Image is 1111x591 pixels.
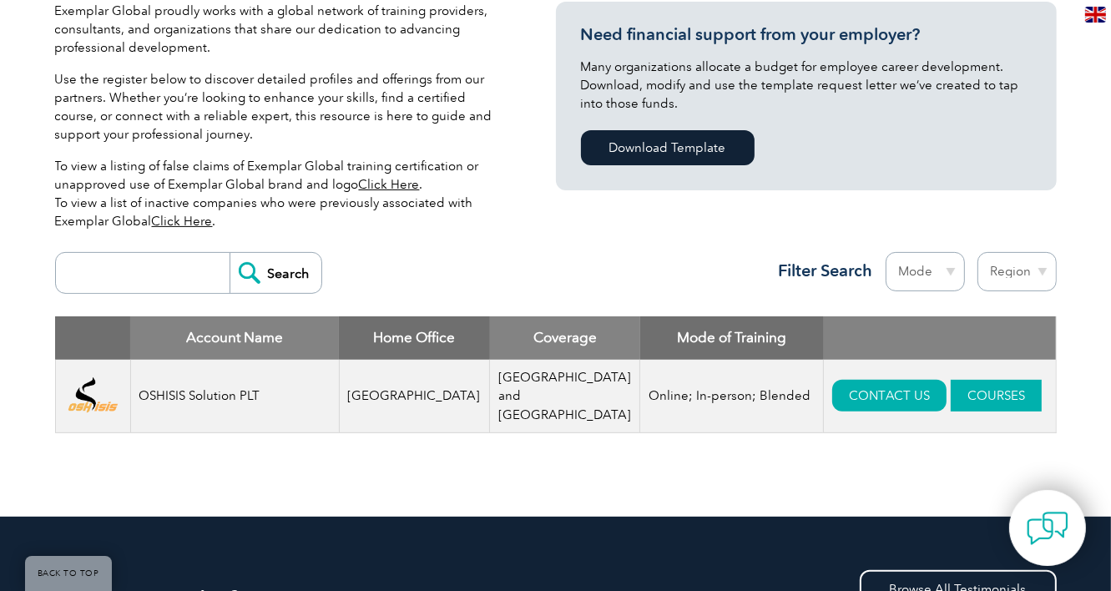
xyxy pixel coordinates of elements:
[55,157,506,230] p: To view a listing of false claims of Exemplar Global training certification or unapproved use of ...
[832,380,947,412] a: CONTACT US
[1027,508,1068,549] img: contact-chat.png
[640,316,824,360] th: Mode of Training: activate to sort column ascending
[581,58,1032,113] p: Many organizations allocate a budget for employee career development. Download, modify and use th...
[339,316,490,360] th: Home Office: activate to sort column ascending
[1085,7,1106,23] img: en
[152,214,213,229] a: Click Here
[130,316,339,360] th: Account Name: activate to sort column descending
[55,2,506,57] p: Exemplar Global proudly works with a global network of training providers, consultants, and organ...
[951,380,1042,412] a: COURSES
[769,260,873,281] h3: Filter Search
[581,130,755,165] a: Download Template
[490,360,640,433] td: [GEOGRAPHIC_DATA] and [GEOGRAPHIC_DATA]
[55,70,506,144] p: Use the register below to discover detailed profiles and offerings from our partners. Whether you...
[230,253,321,293] input: Search
[64,376,122,415] img: 5113d4a1-7437-ef11-a316-00224812a81c-logo.png
[581,24,1032,45] h3: Need financial support from your employer?
[25,556,112,591] a: BACK TO TOP
[490,316,640,360] th: Coverage: activate to sort column ascending
[339,360,490,433] td: [GEOGRAPHIC_DATA]
[640,360,824,433] td: Online; In-person; Blended
[359,177,420,192] a: Click Here
[824,316,1056,360] th: : activate to sort column ascending
[130,360,339,433] td: OSHISIS Solution PLT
